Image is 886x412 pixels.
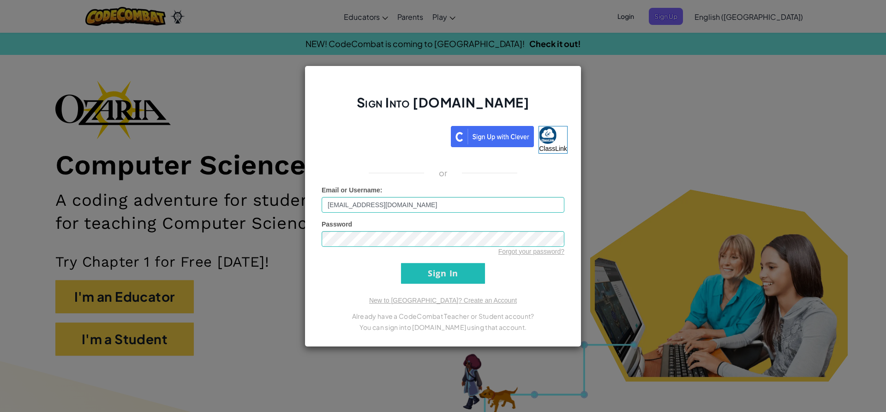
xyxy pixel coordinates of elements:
[539,126,557,144] img: classlink-logo-small.png
[322,322,564,333] p: You can sign into [DOMAIN_NAME] using that account.
[539,145,567,152] span: ClassLink
[439,167,448,179] p: or
[322,310,564,322] p: Already have a CodeCombat Teacher or Student account?
[322,94,564,120] h2: Sign Into [DOMAIN_NAME]
[322,221,352,228] span: Password
[498,248,564,255] a: Forgot your password?
[401,263,485,284] input: Sign In
[314,125,451,145] iframe: Sign in with Google Button
[451,126,534,147] img: clever_sso_button@2x.png
[322,186,380,194] span: Email or Username
[322,185,383,195] label: :
[369,297,517,304] a: New to [GEOGRAPHIC_DATA]? Create an Account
